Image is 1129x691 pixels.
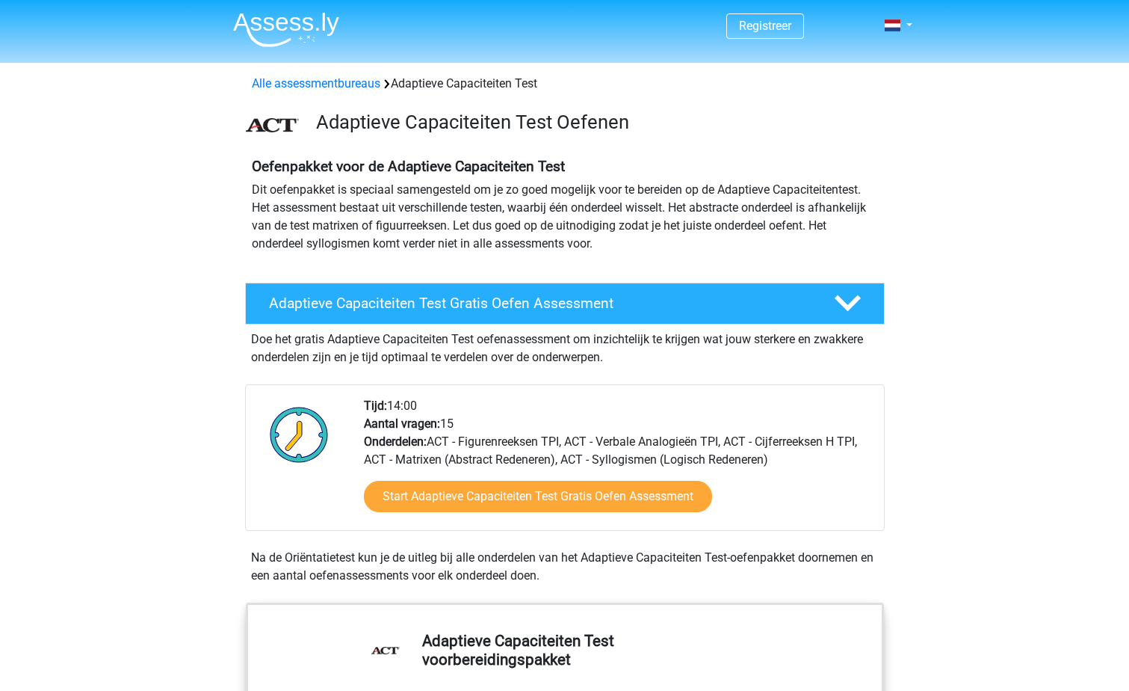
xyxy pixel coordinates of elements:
[252,181,878,253] p: Dit oefenpakket is speciaal samengesteld om je zo goed mogelijk voor te bereiden op de Adaptieve ...
[252,76,380,90] a: Alle assessmentbureaus
[364,481,712,512] a: Start Adaptieve Capaciteiten Test Gratis Oefen Assessment
[262,397,337,472] img: Klok
[353,397,883,530] div: 14:00 15 ACT - Figurenreeksen TPI, ACT - Verbale Analogieën TPI, ACT - Cijferreeksen H TPI, ACT -...
[269,295,810,312] h4: Adaptieve Capaciteiten Test Gratis Oefen Assessment
[245,325,885,366] div: Doe het gratis Adaptieve Capaciteiten Test oefenassessment om inzichtelijk te krijgen wat jouw st...
[364,434,427,449] b: Onderdelen:
[245,549,885,585] div: Na de Oriëntatietest kun je de uitleg bij alle onderdelen van het Adaptieve Capaciteiten Test-oef...
[739,19,791,33] a: Registreer
[316,111,873,134] h3: Adaptieve Capaciteiten Test Oefenen
[364,399,387,413] b: Tijd:
[246,118,299,132] img: ACT
[246,75,884,93] div: Adaptieve Capaciteiten Test
[239,283,891,325] a: Adaptieve Capaciteiten Test Gratis Oefen Assessment
[252,158,565,175] b: Oefenpakket voor de Adaptieve Capaciteiten Test
[233,12,339,47] img: Assessly
[364,417,440,431] b: Aantal vragen:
